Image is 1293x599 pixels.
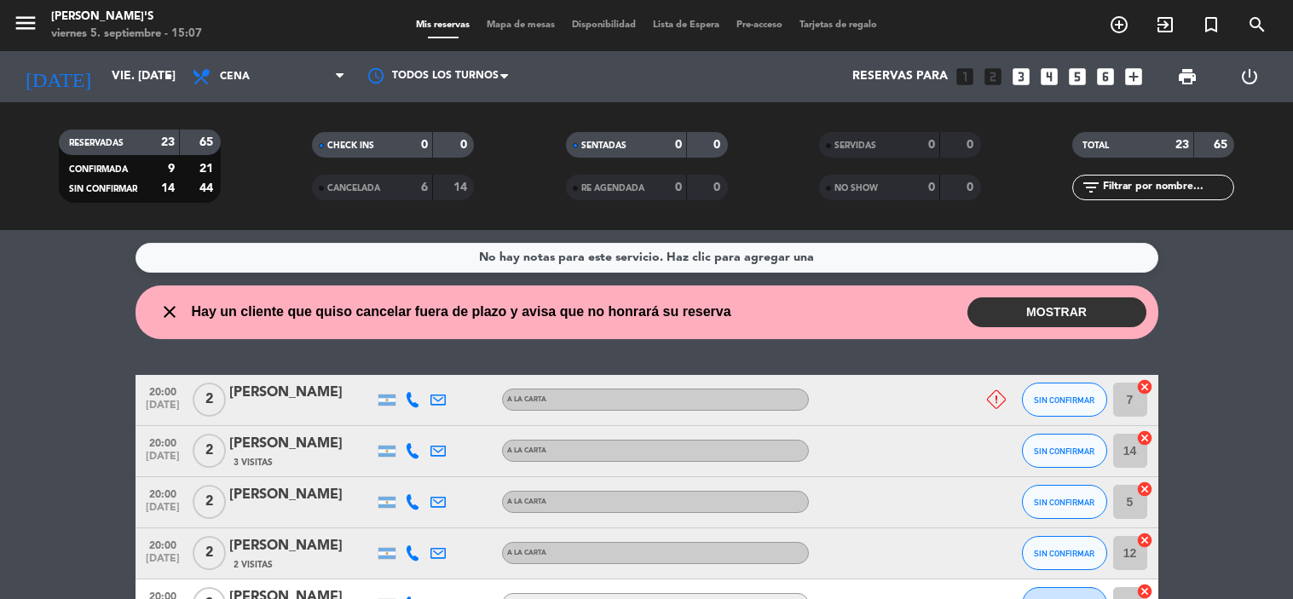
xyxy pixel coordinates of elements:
[507,498,546,505] span: A LA CARTA
[421,181,428,193] strong: 6
[1155,14,1175,35] i: exit_to_app
[1136,378,1153,395] i: cancel
[1022,434,1107,468] button: SIN CONFIRMAR
[1175,139,1189,151] strong: 23
[507,396,546,403] span: A LA CARTA
[479,248,814,268] div: No hay notas para este servicio. Haz clic para agregar una
[229,433,374,455] div: [PERSON_NAME]
[581,141,626,150] span: SENTADAS
[193,383,226,417] span: 2
[13,58,103,95] i: [DATE]
[728,20,791,30] span: Pre-acceso
[199,163,216,175] strong: 21
[141,483,184,503] span: 20:00
[507,447,546,454] span: A LA CARTA
[141,381,184,400] span: 20:00
[791,20,886,30] span: Tarjetas de regalo
[1081,177,1101,198] i: filter_list
[69,139,124,147] span: RESERVADAS
[713,181,724,193] strong: 0
[159,66,179,87] i: arrow_drop_down
[229,535,374,557] div: [PERSON_NAME]
[644,20,728,30] span: Lista de Espera
[234,558,273,572] span: 2 Visitas
[563,20,644,30] span: Disponibilidad
[1177,66,1198,87] span: print
[69,165,128,174] span: CONFIRMADA
[1136,429,1153,446] i: cancel
[675,181,682,193] strong: 0
[967,297,1146,327] button: MOSTRAR
[327,141,374,150] span: CHECK INS
[1034,549,1094,558] span: SIN CONFIRMAR
[675,139,682,151] strong: 0
[507,550,546,556] span: A LA CARTA
[713,139,724,151] strong: 0
[1066,66,1088,88] i: looks_5
[141,502,184,521] span: [DATE]
[220,71,250,83] span: Cena
[1022,383,1107,417] button: SIN CONFIRMAR
[460,139,470,151] strong: 0
[1034,498,1094,507] span: SIN CONFIRMAR
[192,301,731,323] span: Hay un cliente que quiso cancelar fuera de plazo y avisa que no honrará su reserva
[1101,178,1233,197] input: Filtrar por nombre...
[1239,66,1260,87] i: power_settings_new
[954,66,976,88] i: looks_one
[1201,14,1221,35] i: turned_in_not
[1022,536,1107,570] button: SIN CONFIRMAR
[141,400,184,419] span: [DATE]
[1022,485,1107,519] button: SIN CONFIRMAR
[13,10,38,36] i: menu
[581,184,644,193] span: RE AGENDADA
[199,136,216,148] strong: 65
[982,66,1004,88] i: looks_two
[967,181,977,193] strong: 0
[1247,14,1267,35] i: search
[141,451,184,470] span: [DATE]
[478,20,563,30] span: Mapa de mesas
[234,456,273,469] span: 3 Visitas
[193,485,226,519] span: 2
[141,432,184,452] span: 20:00
[1034,395,1094,405] span: SIN CONFIRMAR
[159,302,180,322] i: close
[161,182,175,194] strong: 14
[928,139,935,151] strong: 0
[1214,139,1231,151] strong: 65
[193,536,226,570] span: 2
[407,20,478,30] span: Mis reservas
[453,181,470,193] strong: 14
[1034,446,1094,456] span: SIN CONFIRMAR
[834,141,876,150] span: SERVIDAS
[967,139,977,151] strong: 0
[168,163,175,175] strong: 9
[141,553,184,573] span: [DATE]
[421,139,428,151] strong: 0
[1136,481,1153,498] i: cancel
[51,9,202,26] div: [PERSON_NAME]'s
[229,484,374,506] div: [PERSON_NAME]
[928,181,935,193] strong: 0
[1094,66,1117,88] i: looks_6
[161,136,175,148] strong: 23
[141,534,184,554] span: 20:00
[1010,66,1032,88] i: looks_3
[51,26,202,43] div: viernes 5. septiembre - 15:07
[1082,141,1109,150] span: TOTAL
[1218,51,1280,102] div: LOG OUT
[1123,66,1145,88] i: add_box
[327,184,380,193] span: CANCELADA
[229,382,374,404] div: [PERSON_NAME]
[1109,14,1129,35] i: add_circle_outline
[1038,66,1060,88] i: looks_4
[13,10,38,42] button: menu
[1136,532,1153,549] i: cancel
[69,185,137,193] span: SIN CONFIRMAR
[834,184,878,193] span: NO SHOW
[199,182,216,194] strong: 44
[193,434,226,468] span: 2
[852,70,948,84] span: Reservas para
